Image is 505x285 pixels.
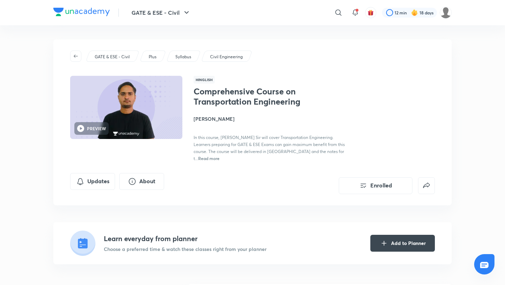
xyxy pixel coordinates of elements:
[368,9,374,16] img: avatar
[95,54,130,60] p: GATE & ESE - Civil
[194,115,351,122] h4: [PERSON_NAME]
[104,233,267,244] h4: Learn everyday from planner
[418,177,435,194] button: false
[53,8,110,16] img: Company Logo
[87,125,106,132] h6: PREVIEW
[194,76,215,84] span: Hinglish
[175,54,191,60] p: Syllabus
[194,86,308,107] h1: Comprehensive Course on Transportation Engineering
[365,7,376,18] button: avatar
[148,54,158,60] a: Plus
[127,6,195,20] button: GATE & ESE - Civil
[194,135,345,161] span: In this course, [PERSON_NAME] Sir will cover Transportation Engineering. Learners preparing for G...
[210,54,243,60] p: Civil Engineering
[119,173,164,190] button: About
[104,245,267,253] p: Choose a preferred time & watch these classes right from your planner
[149,54,156,60] p: Plus
[411,9,418,16] img: streak
[70,173,115,190] button: Updates
[339,177,412,194] button: Enrolled
[198,155,220,161] span: Read more
[440,7,452,19] img: Rahul KD
[174,54,193,60] a: Syllabus
[370,235,435,252] button: Add to Planner
[69,75,183,140] img: Thumbnail
[209,54,244,60] a: Civil Engineering
[53,8,110,18] a: Company Logo
[94,54,131,60] a: GATE & ESE - Civil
